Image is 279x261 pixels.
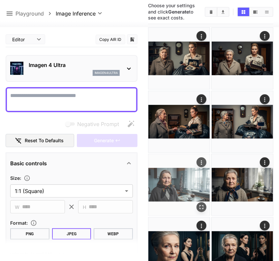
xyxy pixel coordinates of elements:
div: Open in fullscreen [197,203,206,212]
img: 2Q== [212,154,273,215]
button: Show media in grid view [238,8,249,16]
nav: breadcrumb [15,10,56,17]
span: W [15,203,19,211]
span: Choose your settings and click to see exact costs. [148,3,195,20]
button: Choose the file format for the output image. [28,220,40,226]
p: Basic controls [10,159,47,167]
img: Z [148,91,210,152]
button: PNG [10,228,49,240]
img: Z [148,154,210,215]
div: Actions [260,31,270,41]
button: Show media in video view [250,8,261,16]
b: Generate [168,9,189,15]
button: WEBP [94,228,133,240]
div: Clear AllDownload All [205,7,230,17]
div: Show media in grid viewShow media in video viewShow media in list view [237,7,273,17]
div: Imagen 4 Ultraimagen4ultra [10,58,133,79]
span: Editor [12,36,33,43]
div: Actions [197,94,206,104]
img: 9k= [212,28,273,89]
div: Actions [197,221,206,231]
button: Show media in list view [261,8,273,16]
button: Copy AIR ID [96,35,125,44]
p: imagen4ultra [95,71,118,75]
button: Clear All [205,8,217,16]
span: Size : [10,175,21,181]
p: Imagen 4 Ultra [29,61,120,69]
span: Negative Prompt [77,120,119,128]
span: H [83,203,86,211]
span: Format : [10,220,28,226]
span: Negative prompts are not compatible with the selected model. [64,120,124,128]
div: Actions [197,31,206,41]
img: Z [212,91,273,152]
span: Image Inference [56,10,96,17]
div: Actions [260,157,270,167]
button: Adjust the dimensions of the generated image by specifying its width and height in pixels, or sel... [21,175,33,181]
button: Add to library [129,35,135,43]
img: Z [148,28,210,89]
button: Reset to defaults [6,134,74,147]
div: Actions [260,94,270,104]
div: Actions [260,221,270,231]
div: Basic controls [10,155,133,171]
button: JPEG [52,228,91,240]
button: Download All [217,8,229,16]
span: 1:1 (Square) [15,187,122,195]
a: Playground [15,10,44,17]
div: Actions [197,157,206,167]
